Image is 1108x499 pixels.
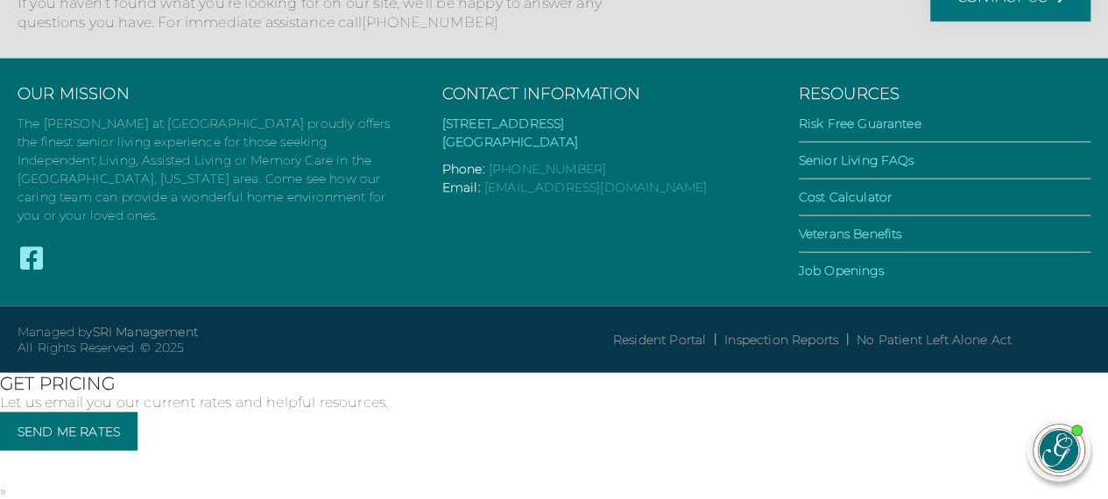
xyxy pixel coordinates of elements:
a: [PHONE_NUMBER] [489,161,606,177]
a: Risk Free Guarantee [799,116,921,131]
a: [EMAIL_ADDRESS][DOMAIN_NAME] [484,179,707,195]
a: Veterans Benefits [799,226,902,242]
span: Email: [442,179,481,195]
p: The [PERSON_NAME] at [GEOGRAPHIC_DATA] proudly offers the finest senior living experience for tho... [18,115,407,225]
p: Managed by All Rights Reserved. © 2025 [18,324,554,355]
a: SRI Management [93,324,198,340]
img: avatar [1034,425,1084,475]
h3: Our Mission [18,85,407,104]
a: Resident Portal [613,332,706,348]
h3: Resources [799,85,1091,104]
a: Inspection Reports [724,332,838,348]
a: Job Openings [799,263,884,278]
a: Senior Living FAQs [799,152,914,168]
a: [STREET_ADDRESS][GEOGRAPHIC_DATA] [442,116,579,150]
a: [PHONE_NUMBER] [362,14,498,31]
h3: Contact Information [442,85,764,104]
span: Phone: [442,161,485,177]
a: No Patient Left Alone Act [857,332,1012,348]
a: Cost Calculator [799,189,892,205]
